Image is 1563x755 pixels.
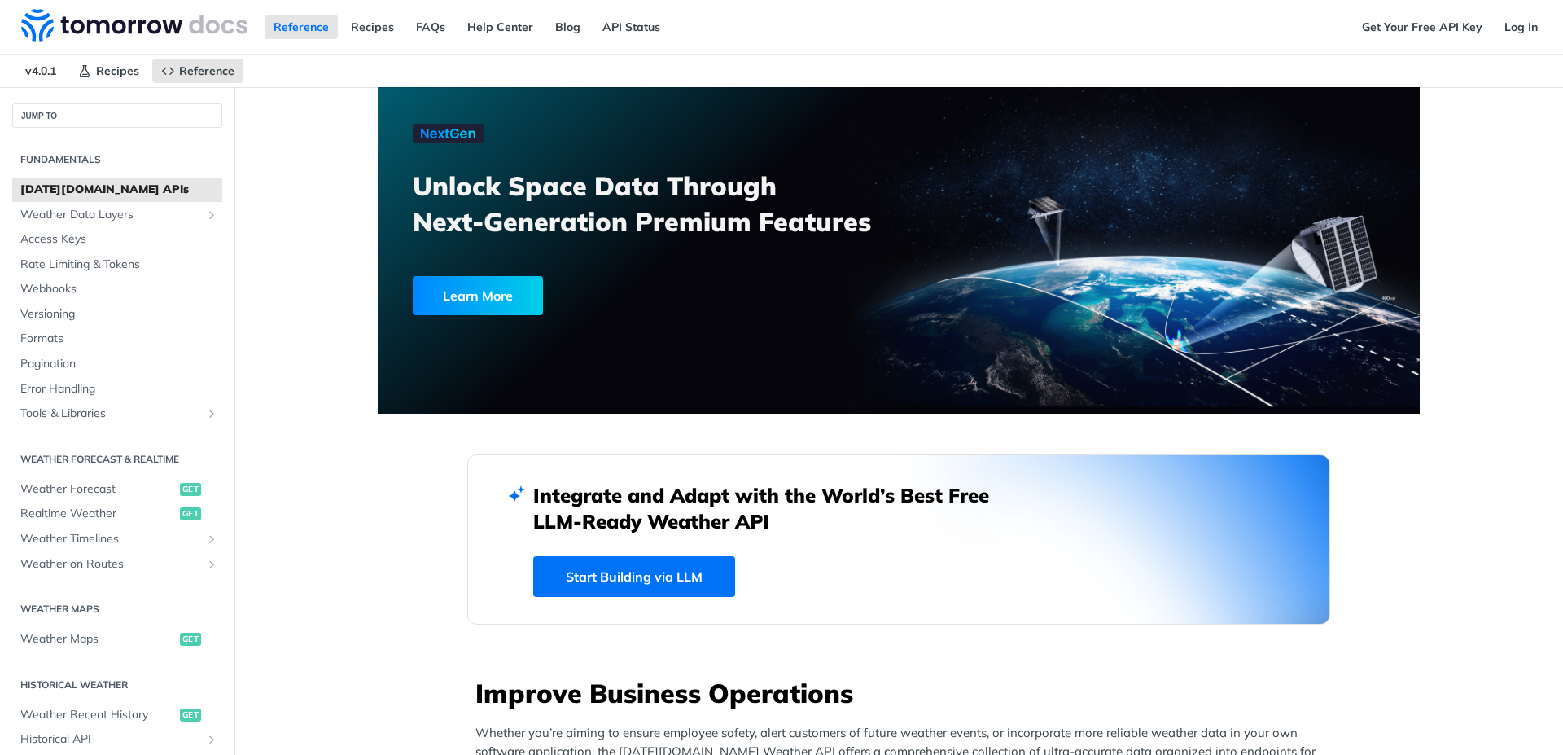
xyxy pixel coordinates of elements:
span: Rate Limiting & Tokens [20,257,218,273]
button: Show subpages for Weather Data Layers [205,209,218,222]
a: Versioning [12,302,222,327]
a: Weather Data LayersShow subpages for Weather Data Layers [12,203,222,227]
span: Access Keys [20,231,218,248]
span: Versioning [20,306,218,323]
a: Historical APIShow subpages for Historical API [12,727,222,752]
button: Show subpages for Tools & Libraries [205,407,218,420]
a: Realtime Weatherget [12,502,222,526]
span: Reference [179,64,234,78]
h2: Integrate and Adapt with the World’s Best Free LLM-Ready Weather API [533,482,1014,534]
a: Weather TimelinesShow subpages for Weather Timelines [12,527,222,551]
a: Help Center [458,15,542,39]
h3: Improve Business Operations [475,675,1330,711]
a: Tools & LibrariesShow subpages for Tools & Libraries [12,402,222,426]
div: Learn More [413,276,543,315]
h2: Historical Weather [12,678,222,692]
a: Webhooks [12,277,222,301]
span: get [180,483,201,496]
a: Reference [152,59,243,83]
span: Weather Data Layers [20,207,201,223]
span: Pagination [20,356,218,372]
a: Blog [546,15,589,39]
a: Pagination [12,352,222,376]
span: get [180,507,201,520]
span: Historical API [20,731,201,748]
span: Weather on Routes [20,556,201,573]
span: [DATE][DOMAIN_NAME] APIs [20,182,218,198]
button: Show subpages for Weather on Routes [205,558,218,571]
span: Recipes [96,64,139,78]
a: Start Building via LLM [533,556,735,597]
a: FAQs [407,15,454,39]
h3: Unlock Space Data Through Next-Generation Premium Features [413,168,917,239]
a: Weather Mapsget [12,627,222,652]
span: get [180,633,201,646]
span: Tools & Libraries [20,406,201,422]
button: JUMP TO [12,103,222,128]
a: Access Keys [12,227,222,252]
span: Realtime Weather [20,506,176,522]
h2: Weather Forecast & realtime [12,452,222,467]
a: Weather on RoutesShow subpages for Weather on Routes [12,552,222,577]
a: Recipes [69,59,148,83]
span: Error Handling [20,381,218,397]
span: get [180,709,201,722]
a: API Status [593,15,669,39]
a: [DATE][DOMAIN_NAME] APIs [12,178,222,202]
span: Webhooks [20,281,218,297]
a: Weather Forecastget [12,477,222,502]
h2: Fundamentals [12,152,222,167]
h2: Weather Maps [12,602,222,617]
a: Recipes [342,15,403,39]
button: Show subpages for Historical API [205,733,218,746]
a: Error Handling [12,377,222,402]
span: v4.0.1 [16,59,65,83]
a: Log In [1495,15,1547,39]
img: Tomorrow.io Weather API Docs [21,9,247,42]
a: Formats [12,327,222,351]
a: Weather Recent Historyget [12,703,222,727]
span: Weather Timelines [20,531,201,547]
button: Show subpages for Weather Timelines [205,533,218,546]
a: Learn More [413,276,816,315]
span: Weather Maps [20,631,176,647]
img: NextGen [413,124,484,143]
a: Reference [265,15,338,39]
span: Weather Recent History [20,707,176,723]
a: Get Your Free API Key [1353,15,1491,39]
a: Rate Limiting & Tokens [12,252,222,277]
span: Weather Forecast [20,481,176,498]
span: Formats [20,331,218,347]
